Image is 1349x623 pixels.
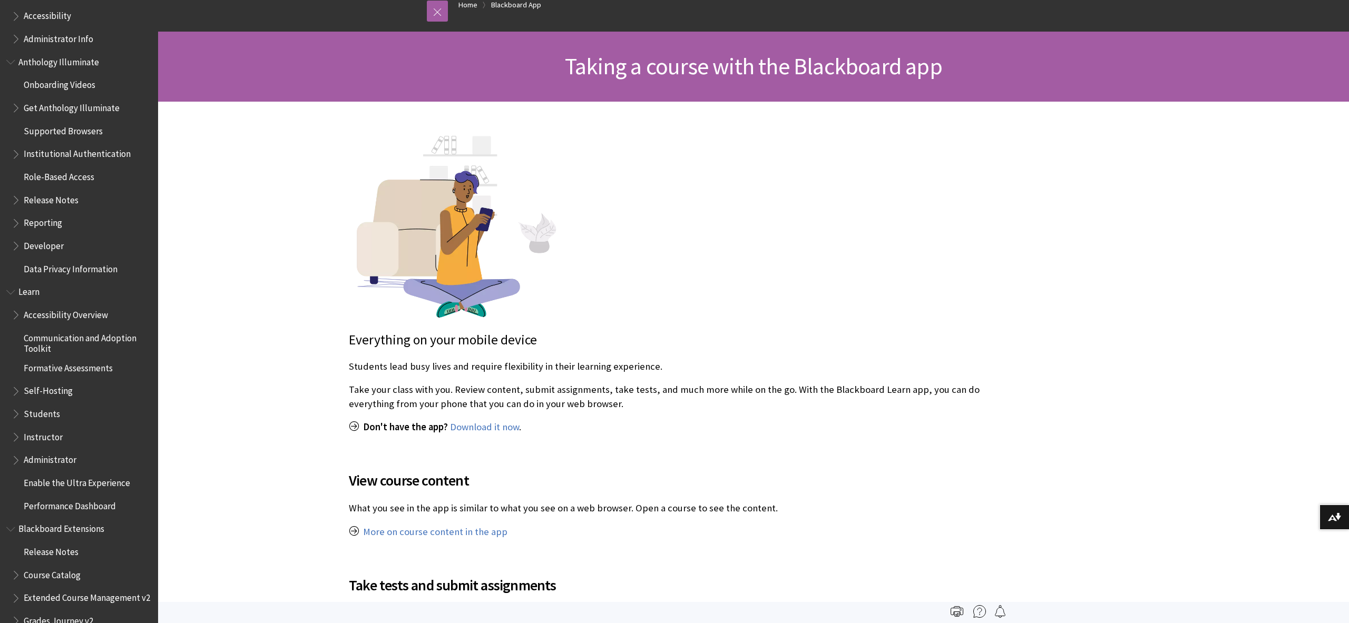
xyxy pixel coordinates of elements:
span: Enable the Ultra Experience [24,474,130,488]
span: Course Catalog [24,566,81,580]
span: Administrator [24,451,76,466]
span: Supported Browsers [24,122,103,136]
span: Extended Course Management v2 [24,589,150,604]
span: Data Privacy Information [24,260,118,274]
span: View course content [349,469,1002,491]
img: Follow this page [994,605,1006,618]
p: What you see in the app is similar to what you see on a web browser. Open a course to see the con... [349,501,1002,515]
span: Instructor [24,428,63,442]
a: More on course content in the app [363,526,507,538]
span: Administrator Info [24,30,93,44]
p: . [349,420,1002,434]
span: Learn [18,283,40,298]
span: Performance Dashboard [24,497,116,511]
p: Everything on your mobile device [349,331,1002,350]
span: Communication and Adoption Toolkit [24,329,151,354]
span: Take tests and submit assignments [349,574,1002,596]
span: Don't have the app? [363,421,448,433]
span: Anthology Illuminate [18,53,99,67]
span: Self-Hosting [24,382,73,397]
span: Release Notes [24,191,79,205]
span: Get Anthology Illuminate [24,99,120,113]
span: Reporting [24,214,62,229]
span: Formative Assessments [24,359,113,373]
nav: Book outline for Anthology Illuminate [6,53,152,278]
span: Release Notes [24,543,79,557]
p: Students lead busy lives and require flexibility in their learning experience. [349,360,1002,373]
span: Institutional Authentication [24,145,131,160]
span: Accessibility Overview [24,306,108,320]
img: Person using a mobile device in their living room [349,123,560,321]
span: Blackboard Extensions [18,520,104,535]
img: More help [973,605,986,618]
span: Developer [24,237,64,251]
a: Download it now [450,421,519,433]
span: Accessibility [24,7,71,22]
span: Onboarding Videos [24,76,95,91]
span: Students [24,405,60,419]
img: Print [951,605,963,618]
p: Take your class with you. Review content, submit assignments, take tests, and much more while on ... [349,383,1002,410]
span: Taking a course with the Blackboard app [565,52,942,81]
span: Role-Based Access [24,168,94,182]
nav: Book outline for Blackboard Learn Help [6,283,152,515]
